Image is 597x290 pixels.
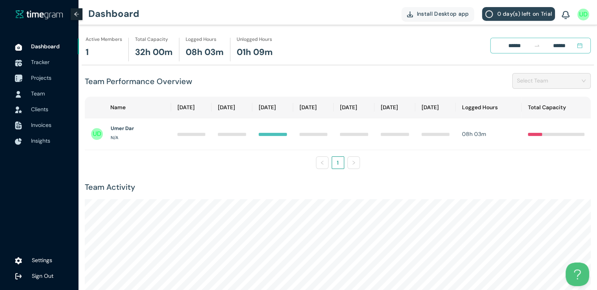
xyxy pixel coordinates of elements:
[456,97,522,118] th: Logged Hours
[91,128,103,140] img: UserIcon
[15,257,22,265] img: settings.78e04af822cf15d41b38c81147b09f22.svg
[332,156,344,169] li: 1
[334,97,374,118] th: [DATE]
[522,97,591,118] th: Total Capacity
[15,91,22,98] img: UserIcon
[402,7,475,21] button: Install Desktop app
[347,156,360,169] li: Next Page
[407,11,413,17] img: DownloadApp
[237,46,273,59] h1: 01h 09m
[417,9,469,18] span: Install Desktop app
[31,43,60,50] span: Dashboard
[566,262,589,286] iframe: Toggle Customer Support
[252,97,293,118] th: [DATE]
[31,59,49,66] span: Tracker
[31,121,51,128] span: Invoices
[135,46,173,59] h1: 32h 00m
[462,130,515,138] div: 08h 03m
[111,134,118,141] h1: N/A
[15,273,22,280] img: logOut.ca60ddd252d7bab9102ea2608abe0238.svg
[15,59,22,66] img: TimeTrackerIcon
[31,137,50,144] span: Insights
[32,257,52,264] span: Settings
[577,9,589,20] img: UserIcon
[534,42,540,49] span: swap-right
[85,181,591,193] h1: Team Activity
[320,160,325,165] span: left
[482,7,555,21] button: 0 day(s) left on Trial
[316,156,329,169] button: left
[135,36,168,43] h1: Total Capacity
[111,125,134,132] h1: Umer Dar
[32,272,53,279] span: Sign Out
[415,97,456,118] th: [DATE]
[186,46,224,59] h1: 08h 03m
[316,156,329,169] li: Previous Page
[212,97,252,118] th: [DATE]
[347,156,360,169] button: right
[534,42,540,49] span: to
[31,74,51,81] span: Projects
[171,97,212,118] th: [DATE]
[374,97,415,118] th: [DATE]
[74,11,79,17] span: arrow-left
[15,44,22,51] img: DashboardIcon
[88,2,139,26] h1: Dashboard
[16,10,63,19] img: timegram
[293,97,334,118] th: [DATE]
[186,36,216,43] h1: Logged Hours
[332,157,344,169] a: 1
[16,9,63,19] a: timegram
[15,138,22,145] img: InsightsIcon
[562,11,570,20] img: BellIcon
[85,75,192,88] h1: Team Performance Overview
[15,106,22,113] img: InvoiceIcon
[85,97,171,118] th: Name
[351,160,356,165] span: right
[86,36,122,43] h1: Active Members
[237,36,272,43] h1: Unlogged Hours
[31,106,48,113] span: Clients
[31,90,45,97] span: Team
[15,121,22,130] img: InvoiceIcon
[86,46,89,59] h1: 1
[15,75,22,83] img: ProjectIcon
[497,9,552,18] span: 0 day(s) left on Trial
